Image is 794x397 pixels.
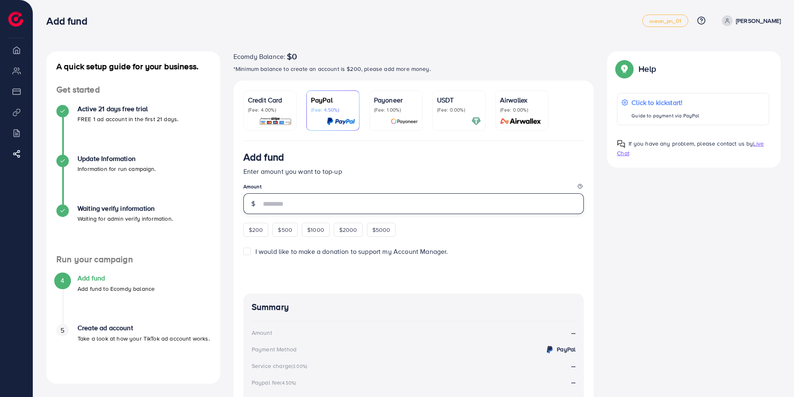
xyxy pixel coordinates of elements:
[8,12,23,27] img: logo
[78,164,156,174] p: Information for run campaign.
[252,345,296,353] div: Payment Method
[374,107,418,113] p: (Fee: 1.00%)
[545,345,555,355] img: credit
[78,114,178,124] p: FREE 1 ad account in the first 21 days.
[571,328,575,338] strong: --
[372,226,391,234] span: $5000
[498,117,544,126] img: card
[78,324,210,332] h4: Create ad account
[287,51,297,61] span: $0
[46,15,94,27] h3: Add fund
[571,378,575,387] strong: --
[719,15,781,26] a: [PERSON_NAME]
[259,117,292,126] img: card
[571,361,575,370] strong: --
[500,107,544,113] p: (Fee: 0.00%)
[78,105,178,113] h4: Active 21 days free trial
[255,247,448,256] span: I would like to make a donation to support my Account Manager.
[46,105,220,155] li: Active 21 days free trial
[311,107,355,113] p: (Fee: 4.50%)
[46,61,220,71] h4: A quick setup guide for your business.
[278,226,292,234] span: $500
[78,214,173,224] p: Waiting for admin verify information.
[471,117,481,126] img: card
[631,97,699,107] p: Click to kickstart!
[629,139,753,148] span: If you have any problem, please contact us by
[252,378,299,387] div: Paypal fee
[248,95,292,105] p: Credit Card
[437,95,481,105] p: USDT
[339,226,357,234] span: $2000
[46,324,220,374] li: Create ad account
[243,183,584,193] legend: Amount
[46,85,220,95] h4: Get started
[78,274,155,282] h4: Add fund
[291,363,307,370] small: (3.00%)
[311,95,355,105] p: PayPal
[649,18,681,24] span: ocean_pn_01
[46,274,220,324] li: Add fund
[243,151,284,163] h3: Add fund
[631,111,699,121] p: Guide to payment via PayPal
[78,334,210,343] p: Take a look at how your TikTok ad account works.
[391,117,418,126] img: card
[736,16,781,26] p: [PERSON_NAME]
[307,226,324,234] span: $1000
[61,326,64,335] span: 5
[46,205,220,254] li: Waiting verify information
[46,254,220,265] h4: Run your campaign
[374,95,418,105] p: Payoneer
[642,15,688,27] a: ocean_pn_01
[252,302,576,312] h4: Summary
[617,140,625,148] img: Popup guide
[46,155,220,205] li: Update Information
[252,362,310,370] div: Service charge
[243,166,584,176] p: Enter amount you want to top-up
[500,95,544,105] p: Airwallex
[78,284,155,294] p: Add fund to Ecomdy balance
[61,276,64,285] span: 4
[759,360,788,391] iframe: Chat
[78,155,156,163] h4: Update Information
[233,51,285,61] span: Ecomdy Balance:
[252,329,272,337] div: Amount
[557,345,575,353] strong: PayPal
[327,117,355,126] img: card
[233,64,594,74] p: *Minimum balance to create an account is $200, please add more money.
[617,61,632,76] img: Popup guide
[639,64,656,74] p: Help
[280,380,296,386] small: (4.50%)
[78,205,173,212] h4: Waiting verify information
[249,226,263,234] span: $200
[248,107,292,113] p: (Fee: 4.00%)
[437,107,481,113] p: (Fee: 0.00%)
